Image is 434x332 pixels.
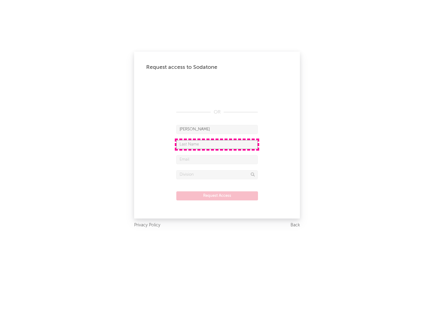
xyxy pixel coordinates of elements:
div: Request access to Sodatone [146,64,288,71]
div: OR [176,109,258,116]
input: Division [176,170,258,179]
input: First Name [176,125,258,134]
input: Last Name [176,140,258,149]
button: Request Access [176,191,258,200]
a: Back [291,222,300,229]
a: Privacy Policy [134,222,160,229]
input: Email [176,155,258,164]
